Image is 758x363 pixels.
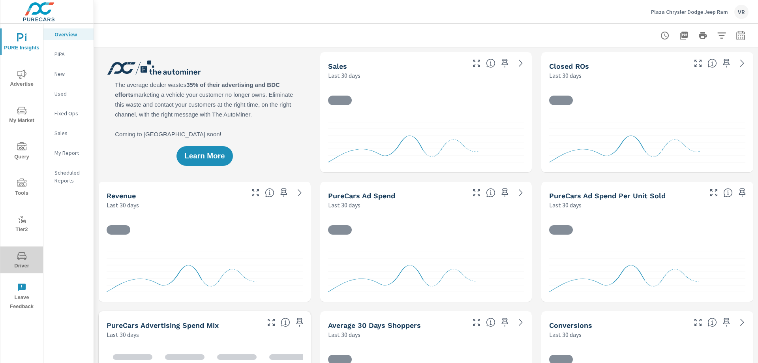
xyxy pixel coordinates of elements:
span: PURE Insights [3,33,41,53]
p: Last 30 days [549,200,582,210]
button: Make Fullscreen [265,316,278,329]
span: Save this to your personalized report [293,316,306,329]
button: Make Fullscreen [470,57,483,70]
span: Number of Repair Orders Closed by the selected dealership group over the selected time range. [So... [707,58,717,68]
span: Save this to your personalized report [720,57,733,70]
a: See more details in report [293,186,306,199]
div: Scheduled Reports [43,167,94,186]
div: Fixed Ops [43,107,94,119]
span: Advertise [3,70,41,89]
h5: Revenue [107,192,136,200]
h5: Closed ROs [549,62,589,70]
span: Save this to your personalized report [499,57,511,70]
div: nav menu [0,24,43,314]
button: Make Fullscreen [249,186,262,199]
button: Select Date Range [733,28,749,43]
p: Last 30 days [549,71,582,80]
button: Make Fullscreen [470,186,483,199]
h5: Average 30 Days Shoppers [328,321,421,329]
span: Number of vehicles sold by the dealership over the selected date range. [Source: This data is sou... [486,58,495,68]
p: Last 30 days [107,200,139,210]
span: Learn More [184,152,225,160]
button: Make Fullscreen [692,316,704,329]
p: Sales [54,129,87,137]
span: Tools [3,179,41,198]
a: See more details in report [736,57,749,70]
span: Leave Feedback [3,283,41,311]
p: Last 30 days [328,200,360,210]
p: Plaza Chrysler Dodge Jeep Ram [651,8,728,15]
p: Last 30 days [107,330,139,339]
span: Total sales revenue over the selected date range. [Source: This data is sourced from the dealer’s... [265,188,274,197]
p: Last 30 days [328,71,360,80]
div: New [43,68,94,80]
p: New [54,70,87,78]
span: Query [3,142,41,162]
button: Make Fullscreen [692,57,704,70]
a: See more details in report [514,186,527,199]
div: Overview [43,28,94,40]
a: See more details in report [514,316,527,329]
h5: Sales [328,62,347,70]
span: Tier2 [3,215,41,234]
h5: PureCars Ad Spend Per Unit Sold [549,192,666,200]
span: Save this to your personalized report [499,316,511,329]
span: This table looks at how you compare to the amount of budget you spend per channel as opposed to y... [281,318,290,327]
p: PIPA [54,50,87,58]
a: See more details in report [736,316,749,329]
button: Print Report [695,28,711,43]
button: "Export Report to PDF" [676,28,692,43]
button: Make Fullscreen [707,186,720,199]
div: My Report [43,147,94,159]
p: Last 30 days [328,330,360,339]
p: My Report [54,149,87,157]
span: Driver [3,251,41,271]
p: Fixed Ops [54,109,87,117]
span: Average cost of advertising per each vehicle sold at the dealer over the selected date range. The... [723,188,733,197]
span: A rolling 30 day total of daily Shoppers on the dealership website, averaged over the selected da... [486,318,495,327]
p: Scheduled Reports [54,169,87,184]
div: Used [43,88,94,100]
span: Save this to your personalized report [499,186,511,199]
button: Make Fullscreen [470,316,483,329]
span: My Market [3,106,41,125]
p: Used [54,90,87,98]
span: Total cost of media for all PureCars channels for the selected dealership group over the selected... [486,188,495,197]
p: Overview [54,30,87,38]
div: PIPA [43,48,94,60]
p: Last 30 days [549,330,582,339]
button: Learn More [176,146,233,166]
h5: Conversions [549,321,592,329]
span: Save this to your personalized report [720,316,733,329]
a: See more details in report [514,57,527,70]
h5: PureCars Advertising Spend Mix [107,321,219,329]
span: Save this to your personalized report [278,186,290,199]
button: Apply Filters [714,28,730,43]
span: Save this to your personalized report [736,186,749,199]
div: VR [734,5,749,19]
h5: PureCars Ad Spend [328,192,395,200]
span: The number of dealer-specified goals completed by a visitor. [Source: This data is provided by th... [707,318,717,327]
div: Sales [43,127,94,139]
